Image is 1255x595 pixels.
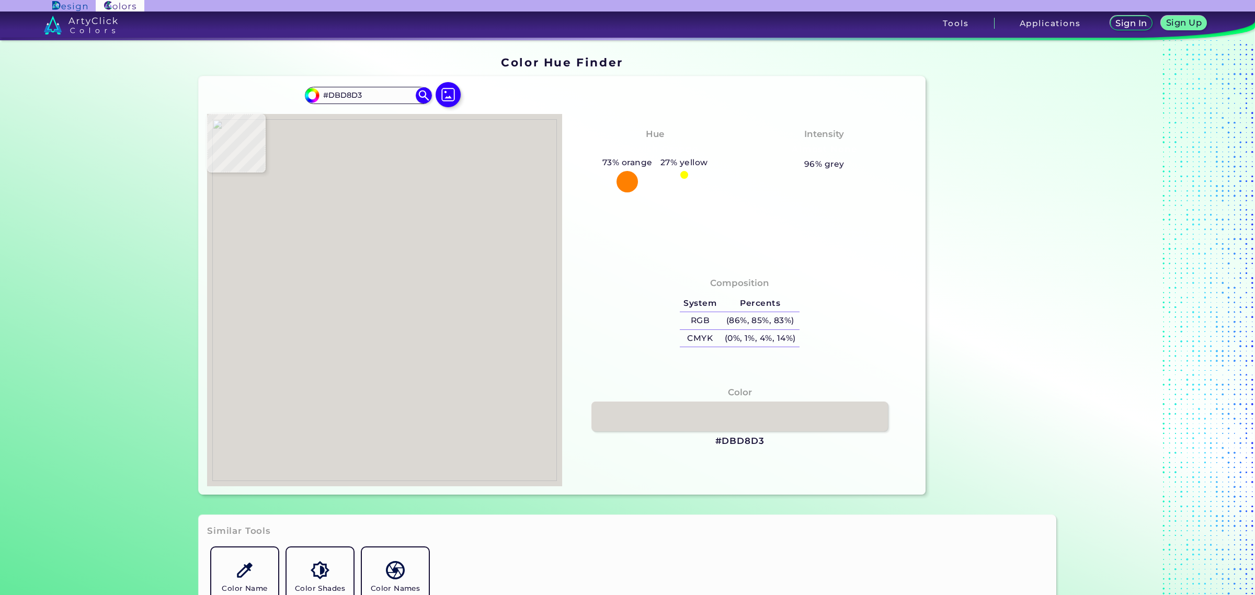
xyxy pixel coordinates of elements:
[646,127,664,142] h4: Hue
[1163,17,1205,30] a: Sign Up
[680,330,721,347] h5: CMYK
[608,143,702,156] h3: Yellowish Orange
[436,82,461,107] img: icon picture
[680,312,721,329] h5: RGB
[207,525,271,537] h3: Similar Tools
[1117,19,1145,27] h5: Sign In
[598,156,656,169] h5: 73% orange
[728,385,752,400] h4: Color
[680,295,721,312] h5: System
[311,561,329,579] img: icon_color_shades.svg
[715,435,765,448] h3: #DBD8D3
[721,312,800,329] h5: (86%, 85%, 83%)
[710,276,769,291] h4: Composition
[721,295,800,312] h5: Percents
[386,561,404,579] img: icon_color_names_dictionary.svg
[656,156,712,169] h5: 27% yellow
[44,16,118,35] img: logo_artyclick_colors_white.svg
[1020,19,1081,27] h3: Applications
[52,1,87,11] img: ArtyClick Design logo
[501,54,623,70] h1: Color Hue Finder
[320,88,417,102] input: type color..
[1112,17,1150,30] a: Sign In
[1168,19,1200,27] h5: Sign Up
[804,157,845,171] h5: 96% grey
[943,19,968,27] h3: Tools
[721,330,800,347] h5: (0%, 1%, 4%, 14%)
[416,87,431,103] img: icon search
[212,119,557,481] img: 4342bdda-d502-4554-bd8d-8d644a25c818
[788,143,861,156] h3: Almost None
[235,561,254,579] img: icon_color_name_finder.svg
[804,127,844,142] h4: Intensity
